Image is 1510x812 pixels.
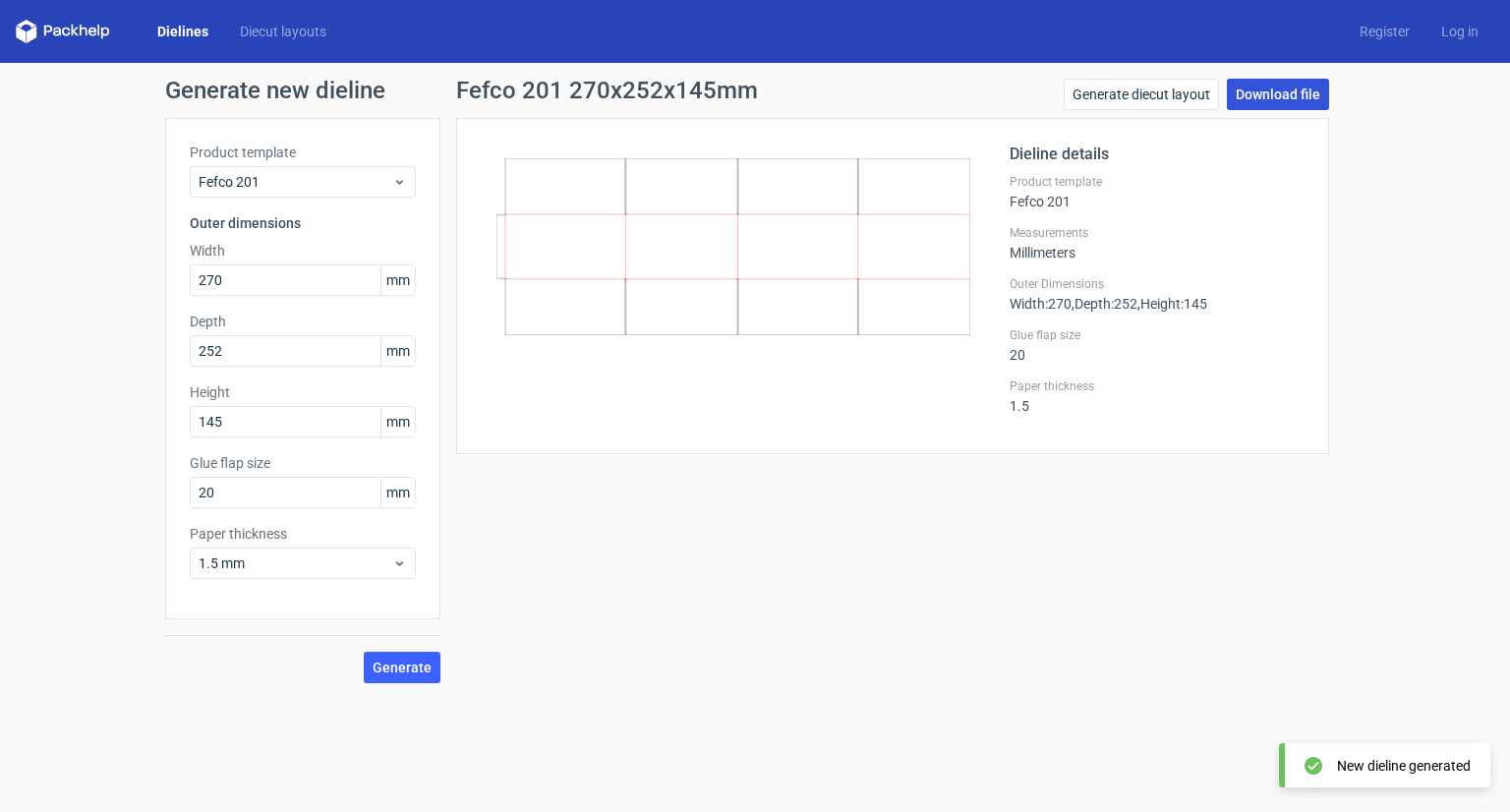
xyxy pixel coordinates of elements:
div: 20 [1010,327,1305,363]
span: mm [380,265,415,295]
span: mm [380,478,415,507]
button: Generate [364,652,440,683]
a: Register [1344,22,1425,41]
span: 1.5 mm [199,553,392,573]
span: , Depth : 252 [1072,296,1137,312]
h1: Generate new dieline [165,79,1345,102]
label: Depth [190,312,416,331]
label: Glue flap size [190,453,416,473]
div: New dieline generated [1337,756,1471,776]
h2: Dieline details [1010,143,1305,166]
label: Width [190,241,416,261]
label: Paper thickness [190,524,416,544]
label: Measurements [1010,225,1305,241]
label: Height [190,382,416,402]
span: Fefco 201 [199,172,392,192]
div: Fefco 201 [1010,174,1305,209]
label: Paper thickness [1010,378,1305,394]
h3: Outer dimensions [190,213,416,233]
span: Width : 270 [1010,296,1072,312]
span: mm [380,407,415,436]
a: Log in [1425,22,1494,41]
div: Millimeters [1010,225,1305,261]
a: Generate diecut layout [1064,79,1219,110]
label: Glue flap size [1010,327,1305,343]
label: Outer Dimensions [1010,276,1305,292]
label: Product template [190,143,416,162]
span: Generate [373,661,432,674]
a: Dielines [142,22,224,41]
span: , Height : 145 [1137,296,1207,312]
a: Download file [1227,79,1329,110]
label: Product template [1010,174,1305,190]
a: Diecut layouts [224,22,342,41]
div: 1.5 [1010,378,1305,414]
span: mm [380,336,415,366]
h1: Fefco 201 270x252x145mm [456,79,758,102]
